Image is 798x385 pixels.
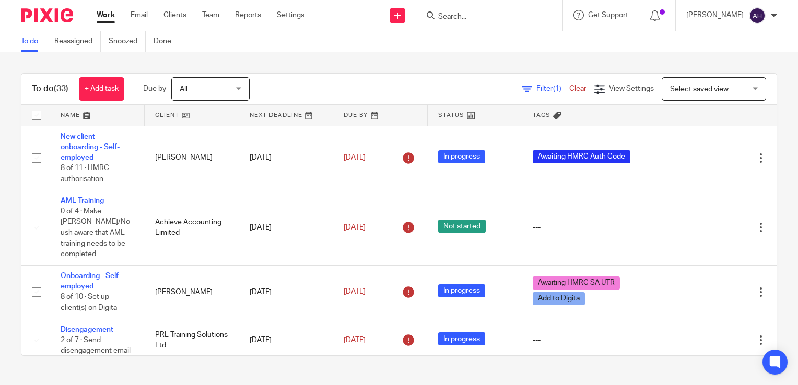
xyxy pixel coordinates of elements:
td: Achieve Accounting Limited [145,190,239,265]
img: svg%3E [749,7,766,24]
td: [PERSON_NAME] [145,265,239,319]
span: [DATE] [344,336,366,344]
span: 8 of 10 · Set up client(s) on Digita [61,294,117,312]
a: Work [97,10,115,20]
span: Awaiting HMRC Auth Code [533,150,630,163]
td: [PERSON_NAME] [145,126,239,190]
a: Reports [235,10,261,20]
td: [DATE] [239,319,334,362]
span: (1) [553,85,561,92]
div: --- [533,335,672,345]
td: [DATE] [239,126,334,190]
span: 2 of 7 · Send disengagement email [61,336,131,355]
img: Pixie [21,8,73,22]
td: PRL Training Solutions Ltd [145,319,239,362]
span: Filter [536,85,569,92]
a: Reassigned [54,31,101,52]
a: Team [202,10,219,20]
a: Snoozed [109,31,146,52]
a: To do [21,31,46,52]
span: In progress [438,150,485,163]
a: Clients [163,10,186,20]
span: 0 of 4 · Make [PERSON_NAME]/Noush aware that AML training needs to be completed [61,208,130,258]
span: [DATE] [344,224,366,231]
a: Disengagement [61,326,113,333]
td: [DATE] [239,265,334,319]
a: AML Training [61,197,104,204]
p: [PERSON_NAME] [686,10,744,20]
span: All [180,86,187,93]
a: + Add task [79,77,124,101]
span: [DATE] [344,154,366,161]
h1: To do [32,83,68,94]
a: Settings [277,10,304,20]
span: 8 of 11 · HMRC authorisation [61,165,109,183]
span: (33) [54,85,68,93]
a: Email [131,10,148,20]
span: In progress [438,284,485,297]
span: View Settings [609,85,654,92]
a: Done [154,31,179,52]
span: Add to Digita [533,292,585,305]
div: --- [533,222,672,233]
span: In progress [438,332,485,345]
span: [DATE] [344,288,366,296]
a: Onboarding - Self-employed [61,272,121,290]
td: [DATE] [239,190,334,265]
span: Not started [438,220,486,233]
span: Get Support [588,11,628,19]
p: Due by [143,83,166,94]
a: Clear [569,85,586,92]
input: Search [437,13,531,22]
a: New client onboarding - Self-employed [61,133,120,162]
span: Select saved view [670,86,729,93]
span: Tags [533,112,550,118]
span: Awaiting HMRC SA UTR [533,276,620,290]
